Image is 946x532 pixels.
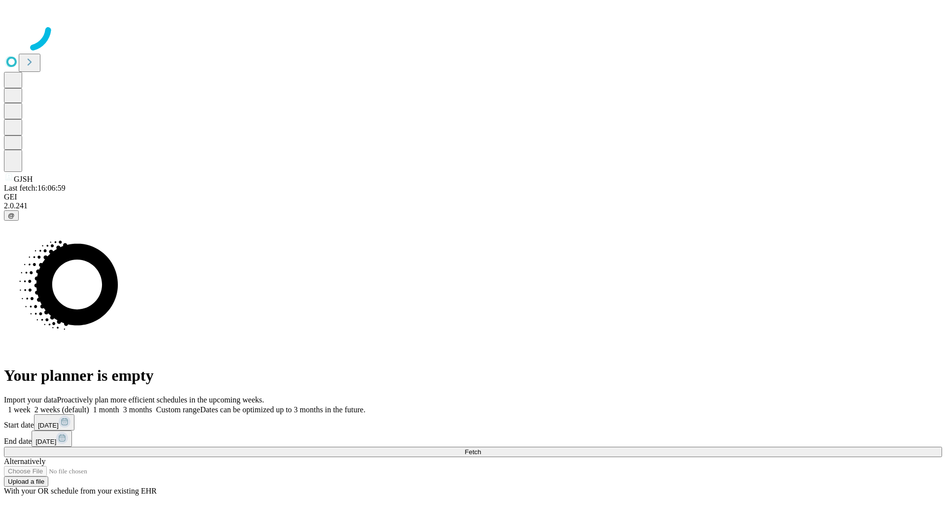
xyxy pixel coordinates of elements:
[38,422,59,429] span: [DATE]
[34,414,74,431] button: [DATE]
[200,405,365,414] span: Dates can be optimized up to 3 months in the future.
[4,487,157,495] span: With your OR schedule from your existing EHR
[4,447,942,457] button: Fetch
[123,405,152,414] span: 3 months
[4,431,942,447] div: End date
[4,476,48,487] button: Upload a file
[4,366,942,385] h1: Your planner is empty
[14,175,33,183] span: GJSH
[4,414,942,431] div: Start date
[34,405,89,414] span: 2 weeks (default)
[35,438,56,445] span: [DATE]
[156,405,200,414] span: Custom range
[4,396,57,404] span: Import your data
[465,448,481,456] span: Fetch
[57,396,264,404] span: Proactively plan more efficient schedules in the upcoming weeks.
[8,212,15,219] span: @
[4,201,942,210] div: 2.0.241
[4,210,19,221] button: @
[4,457,45,465] span: Alternatively
[4,184,66,192] span: Last fetch: 16:06:59
[8,405,31,414] span: 1 week
[93,405,119,414] span: 1 month
[4,193,942,201] div: GEI
[32,431,72,447] button: [DATE]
